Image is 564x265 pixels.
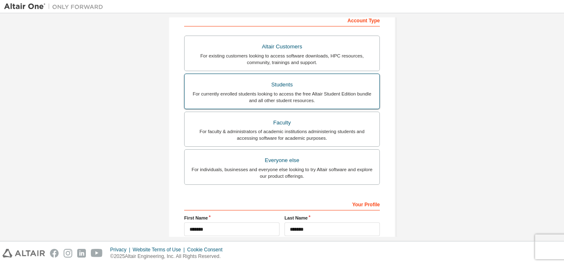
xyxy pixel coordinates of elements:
div: For existing customers looking to access software downloads, HPC resources, community, trainings ... [190,53,374,66]
img: youtube.svg [91,249,103,258]
div: For currently enrolled students looking to access the free Altair Student Edition bundle and all ... [190,91,374,104]
label: First Name [184,215,280,221]
div: Website Terms of Use [133,246,187,253]
div: Everyone else [190,155,374,166]
img: altair_logo.svg [2,249,45,258]
img: Altair One [4,2,107,11]
div: Account Type [184,13,380,26]
img: facebook.svg [50,249,59,258]
img: linkedin.svg [77,249,86,258]
label: Last Name [284,215,380,221]
div: Privacy [110,246,133,253]
div: Cookie Consent [187,246,227,253]
div: Altair Customers [190,41,374,53]
p: © 2025 Altair Engineering, Inc. All Rights Reserved. [110,253,227,260]
div: Your Profile [184,197,380,210]
div: Students [190,79,374,91]
div: For individuals, businesses and everyone else looking to try Altair software and explore our prod... [190,166,374,179]
div: Faculty [190,117,374,129]
img: instagram.svg [64,249,72,258]
div: For faculty & administrators of academic institutions administering students and accessing softwa... [190,128,374,141]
